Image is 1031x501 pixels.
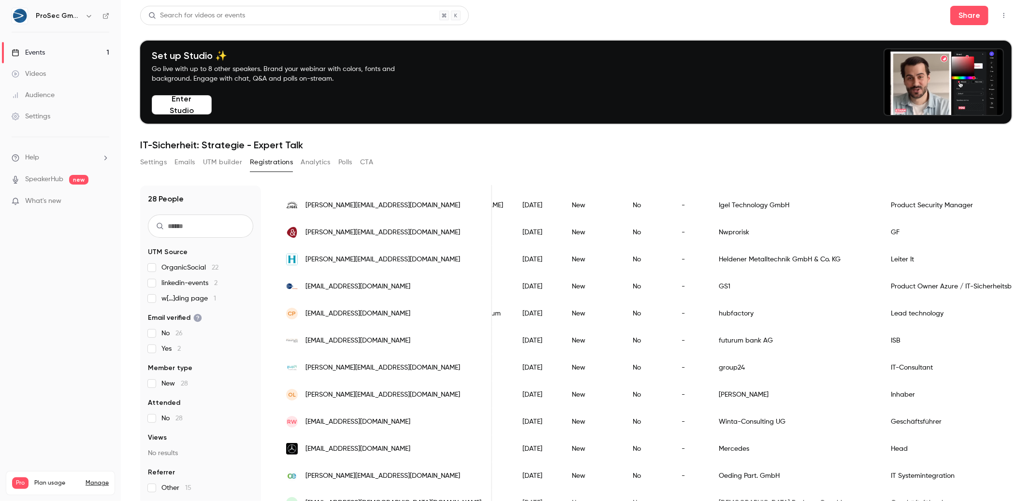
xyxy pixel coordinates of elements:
div: Audience [12,90,55,100]
span: Plan usage [34,479,80,487]
img: mercedes-benz.com [286,443,298,455]
section: facet-groups [148,247,253,493]
div: New [562,300,623,327]
span: New [161,379,188,388]
div: Events [12,48,45,57]
span: Views [148,433,167,443]
div: No [623,219,672,246]
div: No [623,381,672,408]
div: [DATE] [513,435,562,462]
div: No [623,327,672,354]
button: Enter Studio [152,95,212,115]
p: Go live with up to 8 other speakers. Brand your webinar with colors, fonts and background. Engage... [152,64,418,84]
div: [DATE] [513,192,562,219]
button: Share [950,6,988,25]
button: Polls [338,155,352,170]
div: group24 [709,354,881,381]
div: Igel Technology GmbH [709,192,881,219]
span: Pro [12,477,29,489]
div: Mercedes [709,435,881,462]
a: Manage [86,479,109,487]
span: Attended [148,398,180,408]
span: [EMAIL_ADDRESS][DOMAIN_NAME] [305,444,410,454]
span: [EMAIL_ADDRESS][DOMAIN_NAME] [305,336,410,346]
div: New [562,246,623,273]
li: help-dropdown-opener [12,153,109,163]
div: No [623,462,672,489]
span: 22 [212,264,218,271]
div: [PERSON_NAME] [709,381,881,408]
div: New [562,327,623,354]
span: linkedin-events [161,278,218,288]
div: GS1 [709,273,881,300]
div: [DATE] [513,273,562,300]
div: New [562,219,623,246]
span: Email verified [148,313,202,323]
span: OrganicSocial [161,263,218,272]
span: [PERSON_NAME][EMAIL_ADDRESS][DOMAIN_NAME] [305,471,460,481]
div: New [562,381,623,408]
span: 15 [185,485,191,491]
div: hubfactory [709,300,881,327]
button: Settings [140,155,167,170]
div: New [562,273,623,300]
div: - [672,219,709,246]
h6: ProSec GmbH [36,11,81,21]
div: - [672,192,709,219]
div: No [623,435,672,462]
div: Settings [12,112,50,121]
div: No [623,273,672,300]
img: oeding.de [286,470,298,482]
span: Help [25,153,39,163]
div: futurum bank AG [709,327,881,354]
div: No [623,246,672,273]
div: [DATE] [513,219,562,246]
span: [EMAIL_ADDRESS][DOMAIN_NAME] [305,282,410,292]
h4: Set up Studio ✨ [152,50,418,61]
div: - [672,381,709,408]
h1: 28 People [148,193,184,205]
span: 28 [181,380,188,387]
span: [PERSON_NAME][EMAIL_ADDRESS][DOMAIN_NAME] [305,255,460,265]
img: ProSec GmbH [12,8,28,24]
div: [DATE] [513,354,562,381]
div: Videos [12,69,46,79]
span: [EMAIL_ADDRESS][DOMAIN_NAME] [305,309,410,319]
span: RW [287,417,297,426]
img: futurumbank.com [286,335,298,346]
div: - [672,300,709,327]
div: [DATE] [513,462,562,489]
div: New [562,408,623,435]
div: - [672,408,709,435]
div: No [623,300,672,327]
span: UTM Source [148,247,188,257]
p: No results [148,448,253,458]
a: SpeakerHub [25,174,63,185]
div: New [562,192,623,219]
span: No [161,329,183,338]
button: CTA [360,155,373,170]
div: - [672,273,709,300]
span: [PERSON_NAME][EMAIL_ADDRESS][DOMAIN_NAME] [305,228,460,238]
div: No [623,192,672,219]
span: CP [288,309,296,318]
span: [PERSON_NAME][EMAIL_ADDRESS][DOMAIN_NAME] [305,390,460,400]
span: 1 [214,295,216,302]
div: No [623,354,672,381]
div: Nwprorisk [709,219,881,246]
div: - [672,246,709,273]
div: Winta-Consulting UG [709,408,881,435]
button: Analytics [301,155,331,170]
div: New [562,354,623,381]
span: w[…]ding page [161,294,216,303]
span: 26 [175,330,183,337]
img: gs1.de [286,281,298,292]
img: nw-assekuranz.de [286,227,298,238]
div: [DATE] [513,327,562,354]
div: [DATE] [513,381,562,408]
div: No [623,408,672,435]
div: New [562,462,623,489]
img: hmt-automotive.com [286,254,298,265]
button: Registrations [250,155,293,170]
span: 2 [214,280,218,286]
